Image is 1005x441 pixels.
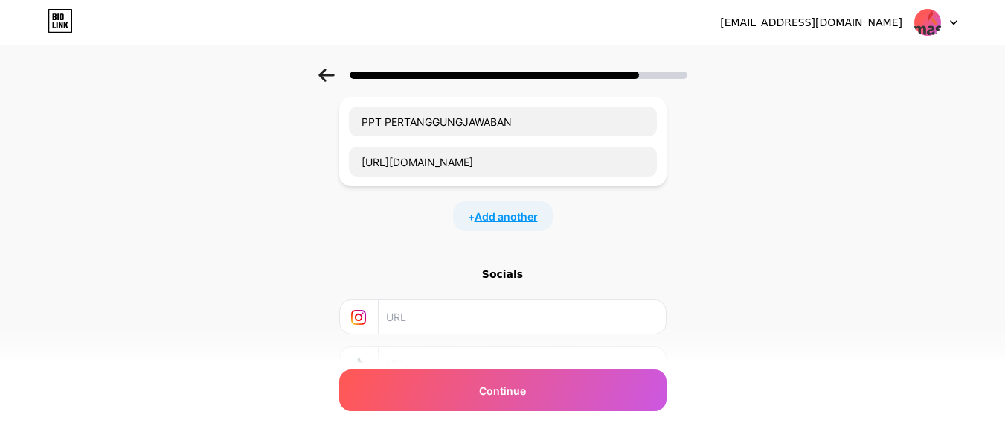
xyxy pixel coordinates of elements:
span: Continue [479,383,526,399]
span: Add another [475,209,538,224]
div: Socials [339,267,667,282]
input: URL [386,300,656,334]
img: OD BSSMAS [914,8,942,37]
div: + [453,201,553,231]
input: URL [349,147,657,177]
input: Link name [349,107,657,136]
input: URL [386,347,656,381]
div: [EMAIL_ADDRESS][DOMAIN_NAME] [720,15,902,31]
